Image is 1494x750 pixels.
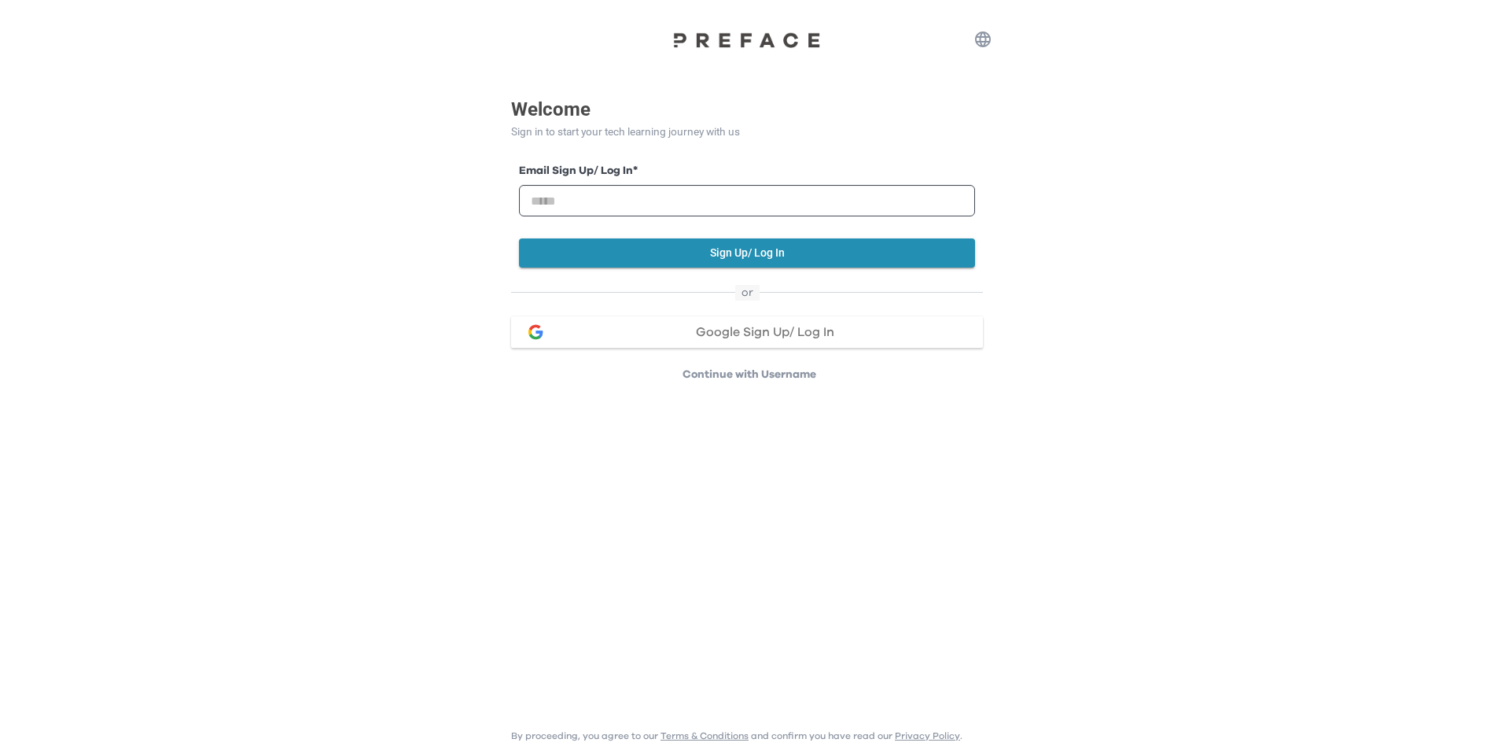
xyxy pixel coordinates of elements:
[526,323,545,342] img: google login
[511,316,983,348] button: google loginGoogle Sign Up/ Log In
[511,730,962,742] p: By proceeding, you agree to our and confirm you have read our .
[511,124,983,140] p: Sign in to start your tech learning journey with us
[895,731,960,741] a: Privacy Policy
[519,238,975,268] button: Sign Up/ Log In
[668,31,826,48] img: Preface Logo
[511,95,983,124] p: Welcome
[519,163,975,179] label: Email Sign Up/ Log In *
[696,326,834,338] span: Google Sign Up/ Log In
[516,367,983,382] p: Continue with Username
[735,285,760,301] span: or
[661,731,749,741] a: Terms & Conditions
